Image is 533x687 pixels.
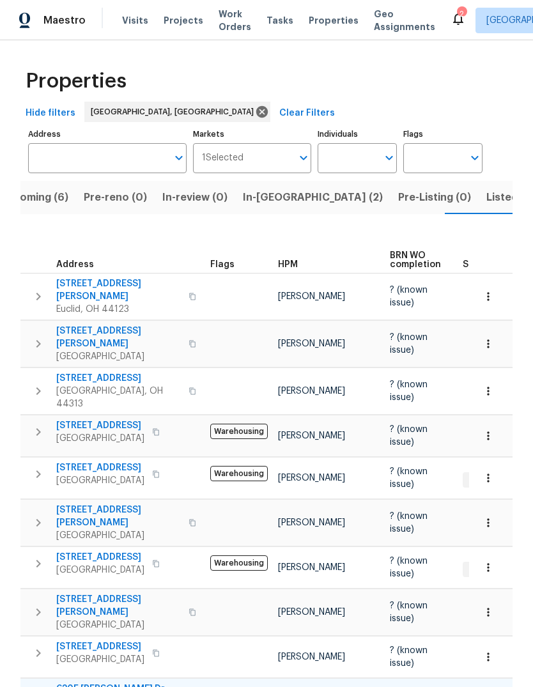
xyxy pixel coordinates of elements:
[219,8,251,33] span: Work Orders
[278,431,345,440] span: [PERSON_NAME]
[56,564,144,576] span: [GEOGRAPHIC_DATA]
[278,518,345,527] span: [PERSON_NAME]
[162,189,228,206] span: In-review (0)
[56,277,181,303] span: [STREET_ADDRESS][PERSON_NAME]
[26,105,75,121] span: Hide filters
[390,512,428,534] span: ? (known issue)
[210,466,268,481] span: Warehousing
[390,286,428,307] span: ? (known issue)
[56,372,181,385] span: [STREET_ADDRESS]
[56,653,144,666] span: [GEOGRAPHIC_DATA]
[164,14,203,27] span: Projects
[390,557,428,578] span: ? (known issue)
[56,385,181,410] span: [GEOGRAPHIC_DATA], OH 44313
[202,153,243,164] span: 1 Selected
[295,149,313,167] button: Open
[26,75,127,88] span: Properties
[56,432,144,445] span: [GEOGRAPHIC_DATA]
[170,149,188,167] button: Open
[210,555,268,571] span: Warehousing
[390,380,428,402] span: ? (known issue)
[243,189,383,206] span: In-[GEOGRAPHIC_DATA] (2)
[464,474,498,485] span: 1 Sent
[84,102,270,122] div: [GEOGRAPHIC_DATA], [GEOGRAPHIC_DATA]
[463,260,504,269] span: Summary
[56,260,94,269] span: Address
[278,608,345,617] span: [PERSON_NAME]
[56,504,181,529] span: [STREET_ADDRESS][PERSON_NAME]
[266,16,293,25] span: Tasks
[56,529,181,542] span: [GEOGRAPHIC_DATA]
[56,303,181,316] span: Euclid, OH 44123
[278,292,345,301] span: [PERSON_NAME]
[278,474,345,482] span: [PERSON_NAME]
[466,149,484,167] button: Open
[56,325,181,350] span: [STREET_ADDRESS][PERSON_NAME]
[43,14,86,27] span: Maestro
[403,130,483,138] label: Flags
[28,130,187,138] label: Address
[278,339,345,348] span: [PERSON_NAME]
[390,646,428,668] span: ? (known issue)
[56,593,181,619] span: [STREET_ADDRESS][PERSON_NAME]
[56,640,144,653] span: [STREET_ADDRESS]
[278,387,345,396] span: [PERSON_NAME]
[309,14,359,27] span: Properties
[374,8,435,33] span: Geo Assignments
[56,551,144,564] span: [STREET_ADDRESS]
[278,563,345,572] span: [PERSON_NAME]
[122,14,148,27] span: Visits
[278,260,298,269] span: HPM
[20,102,81,125] button: Hide filters
[56,619,181,631] span: [GEOGRAPHIC_DATA]
[193,130,312,138] label: Markets
[84,189,147,206] span: Pre-reno (0)
[390,425,428,447] span: ? (known issue)
[274,102,340,125] button: Clear Filters
[91,105,259,118] span: [GEOGRAPHIC_DATA], [GEOGRAPHIC_DATA]
[390,251,441,269] span: BRN WO completion
[210,260,235,269] span: Flags
[457,8,466,20] div: 2
[210,424,268,439] span: Warehousing
[56,350,181,363] span: [GEOGRAPHIC_DATA]
[390,601,428,623] span: ? (known issue)
[380,149,398,167] button: Open
[279,105,335,121] span: Clear Filters
[464,564,493,575] span: 1 WIP
[318,130,397,138] label: Individuals
[390,333,428,355] span: ? (known issue)
[398,189,471,206] span: Pre-Listing (0)
[56,419,144,432] span: [STREET_ADDRESS]
[56,474,144,487] span: [GEOGRAPHIC_DATA]
[56,461,144,474] span: [STREET_ADDRESS]
[278,652,345,661] span: [PERSON_NAME]
[390,467,428,489] span: ? (known issue)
